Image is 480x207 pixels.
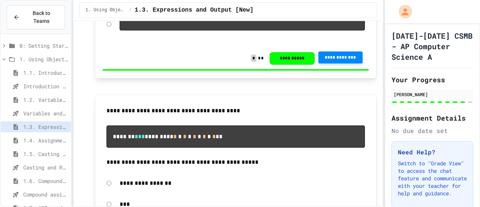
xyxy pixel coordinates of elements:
[391,3,414,20] div: My Account
[398,148,467,157] h3: Need Help?
[23,123,68,131] span: 1.3. Expressions and Output [New]
[135,6,253,15] span: 1.3. Expressions and Output [New]
[19,55,68,63] span: 1. Using Objects and Methods
[129,7,132,13] span: /
[23,150,68,158] span: 1.5. Casting and Ranges of Values
[24,9,58,25] span: Back to Teams
[23,96,68,104] span: 1.2. Variables and Data Types
[23,190,68,198] span: Compound assignment operators - Quiz
[23,177,68,185] span: 1.6. Compound Assignment Operators
[391,30,473,62] h1: [DATE]-[DATE] CSMB - AP Computer Science A
[23,69,68,77] span: 1.1. Introduction to Algorithms, Programming, and Compilers
[398,160,467,197] p: Switch to "Grade View" to access the chat feature and communicate with your teacher for help and ...
[394,91,471,98] div: [PERSON_NAME]
[23,109,68,117] span: Variables and Data Types - Quiz
[23,82,68,90] span: Introduction to Algorithms, Programming, and Compilers
[85,7,126,13] span: 1. Using Objects and Methods
[23,163,68,171] span: Casting and Ranges of variables - Quiz
[391,74,473,85] h2: Your Progress
[391,126,473,135] div: No due date set
[19,42,68,50] span: 0: Getting Started
[391,113,473,123] h2: Assignment Details
[23,136,68,144] span: 1.4. Assignment and Input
